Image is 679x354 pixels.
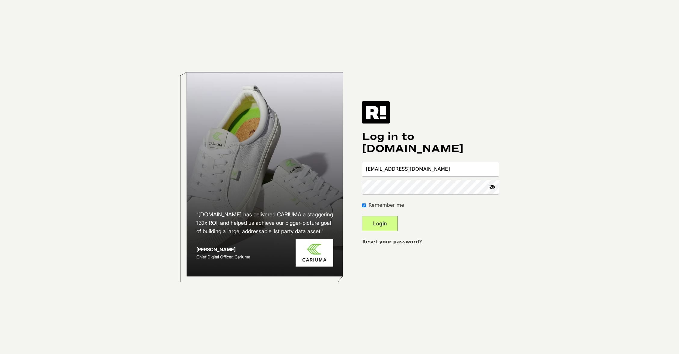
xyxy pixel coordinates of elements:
[362,239,422,245] a: Reset your password?
[362,101,390,124] img: Retention.com
[362,131,499,155] h1: Log in to [DOMAIN_NAME]
[362,216,398,231] button: Login
[196,254,250,259] span: Chief Digital Officer, Cariuma
[196,210,333,236] h2: “[DOMAIN_NAME] has delivered CARIUMA a staggering 13.1x ROI, and helped us achieve our bigger-pic...
[296,239,333,267] img: Cariuma
[196,246,235,252] strong: [PERSON_NAME]
[362,162,499,176] input: Email
[368,202,404,209] label: Remember me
